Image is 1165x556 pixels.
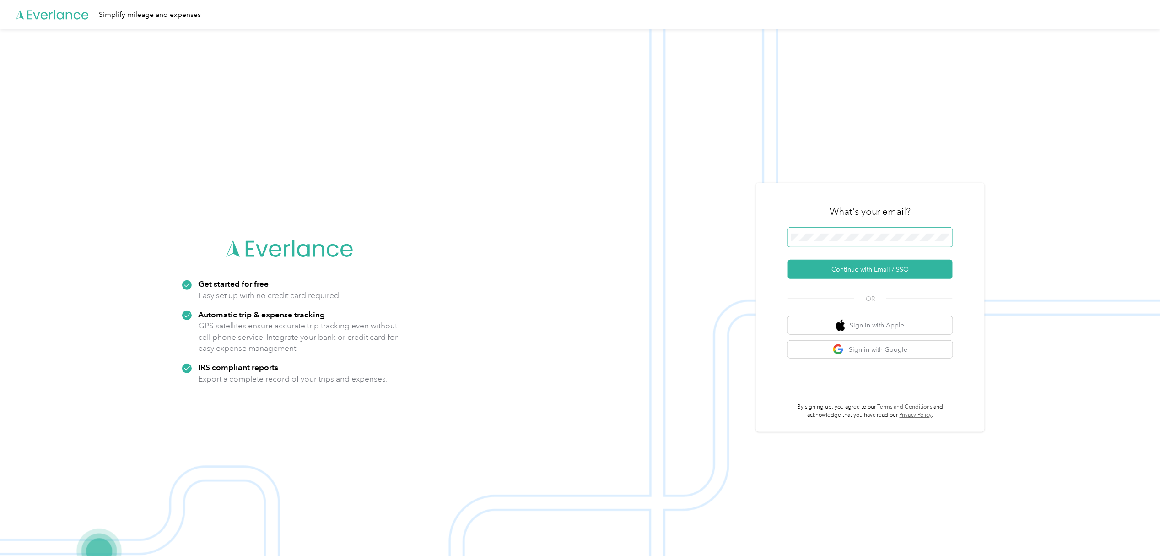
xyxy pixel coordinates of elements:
[198,373,388,385] p: Export a complete record of your trips and expenses.
[854,294,886,304] span: OR
[788,341,953,359] button: google logoSign in with Google
[788,403,953,419] p: By signing up, you agree to our and acknowledge that you have read our .
[99,9,201,21] div: Simplify mileage and expenses
[830,205,911,218] h3: What's your email?
[833,344,844,355] img: google logo
[198,320,398,354] p: GPS satellites ensure accurate trip tracking even without cell phone service. Integrate your bank...
[198,310,325,319] strong: Automatic trip & expense tracking
[788,260,953,279] button: Continue with Email / SSO
[198,290,339,301] p: Easy set up with no credit card required
[900,412,932,419] a: Privacy Policy
[198,362,278,372] strong: IRS compliant reports
[788,316,953,334] button: apple logoSign in with Apple
[878,403,933,410] a: Terms and Conditions
[198,279,269,289] strong: Get started for free
[836,320,845,331] img: apple logo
